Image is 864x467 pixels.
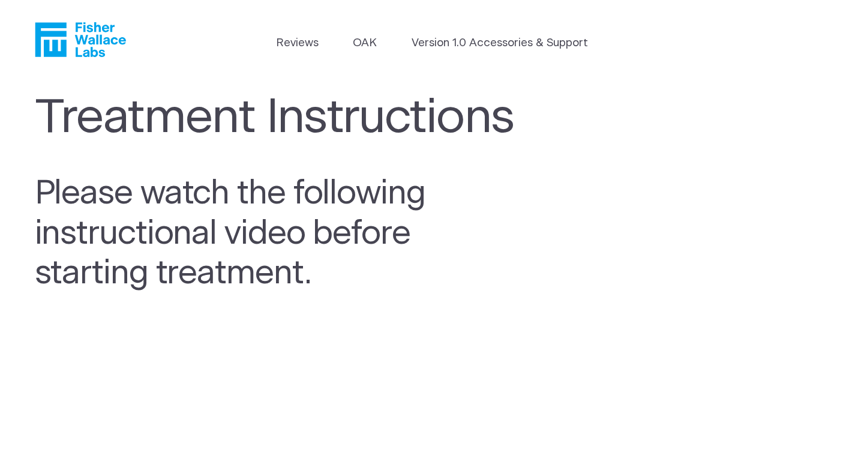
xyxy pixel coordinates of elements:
[353,35,377,52] a: OAK
[35,22,126,57] a: Fisher Wallace
[276,35,319,52] a: Reviews
[35,173,479,294] h2: Please watch the following instructional video before starting treatment.
[412,35,588,52] a: Version 1.0 Accessories & Support
[35,91,534,146] h1: Treatment Instructions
